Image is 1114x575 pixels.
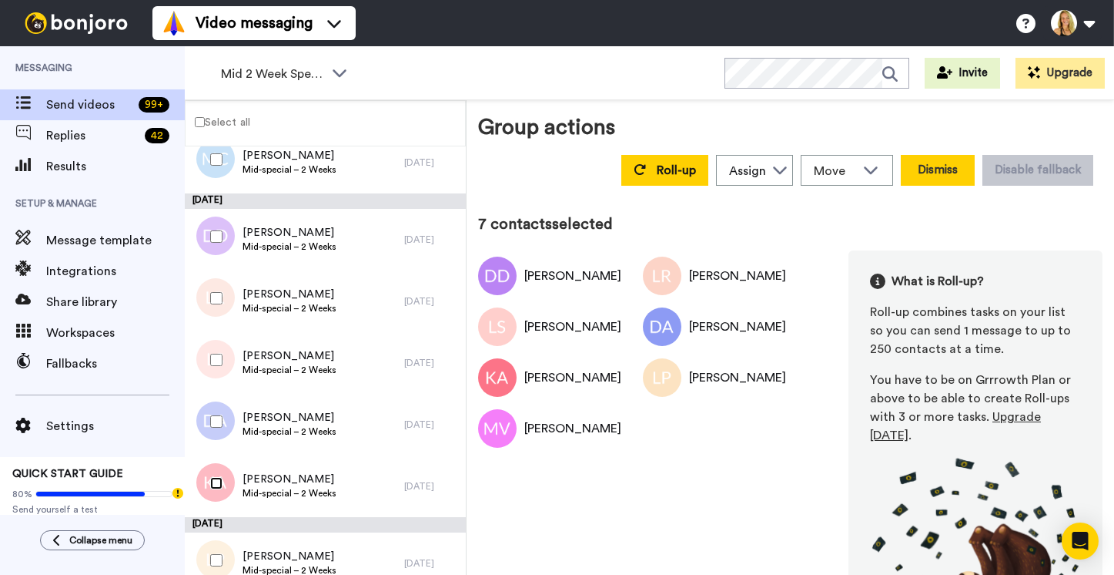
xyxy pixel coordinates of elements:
span: Mid-special – 2 Weeks [243,302,336,314]
div: 7 contacts selected [478,214,1102,235]
div: Open Intercom Messenger [1062,523,1099,560]
button: Invite [925,58,1000,89]
span: Collapse menu [69,534,132,546]
span: Mid-special – 2 Weeks [243,163,336,176]
label: Select all [186,113,250,131]
span: Roll-up [657,164,696,177]
span: Mid-special – 2 Weeks [243,425,336,438]
span: [PERSON_NAME] [243,287,336,302]
div: [PERSON_NAME] [689,318,786,336]
span: Mid-special – 2 Weeks [243,487,336,499]
span: 80% [12,488,32,500]
span: [PERSON_NAME] [243,410,336,425]
span: [PERSON_NAME] [243,225,336,240]
span: Workspaces [46,324,185,342]
button: Disable fallback [982,155,1093,186]
span: Message template [46,231,185,250]
span: Move [814,162,855,180]
div: Assign [729,162,766,180]
button: Dismiss [901,155,975,186]
div: [DATE] [404,234,458,246]
span: [PERSON_NAME] [243,472,336,487]
span: Replies [46,126,139,145]
img: vm-color.svg [162,11,186,35]
img: Image of Donita Dykstra [478,257,517,295]
span: Fallbacks [46,355,185,373]
div: [PERSON_NAME] [524,318,621,336]
span: [PERSON_NAME] [243,148,336,163]
span: Mid 2 Week Special [221,65,324,83]
div: [DATE] [185,517,466,533]
img: Image of Maria Voker [478,409,517,448]
div: [PERSON_NAME] [689,368,786,387]
div: [PERSON_NAME] [524,368,621,387]
img: bj-logo-header-white.svg [18,12,134,34]
div: [DATE] [404,557,458,570]
span: QUICK START GUIDE [12,469,123,479]
span: Send yourself a test [12,503,172,516]
div: [PERSON_NAME] [524,419,621,438]
button: Roll-up [621,155,708,186]
div: [PERSON_NAME] [689,267,786,285]
div: Group actions [478,112,615,149]
img: Image of Dallas Ausdahl [643,308,681,346]
span: What is Roll-up? [892,272,984,291]
img: Image of Keryn Aponte [478,358,517,397]
div: 42 [145,128,169,143]
div: [DATE] [404,480,458,493]
button: Collapse menu [40,530,145,550]
span: Share library [46,293,185,311]
div: [DATE] [185,193,466,209]
span: Mid-special – 2 Weeks [243,364,336,376]
span: Settings [46,417,185,435]
span: Send videos [46,96,132,114]
input: Select all [195,117,205,127]
span: [PERSON_NAME] [243,348,336,364]
span: Video messaging [196,12,313,34]
button: Upgrade [1015,58,1105,89]
div: Roll-up combines tasks on your list so you can send 1 message to up to 250 contacts at a time. [870,303,1081,358]
span: Integrations [46,262,185,281]
img: Image of Leopoldo Ruiz [643,257,681,295]
div: [PERSON_NAME] [524,267,621,285]
div: [DATE] [404,357,458,369]
div: [DATE] [404,295,458,308]
span: Results [46,157,185,176]
div: Tooltip anchor [171,486,185,500]
span: Mid-special – 2 Weeks [243,240,336,253]
div: [DATE] [404,156,458,169]
div: [DATE] [404,419,458,431]
div: You have to be on Grrrowth Plan or above to be able to create Roll-ups with 3 or more tasks. . [870,371,1081,445]
img: Image of Lindsey Porter [643,358,681,397]
span: [PERSON_NAME] [243,549,336,564]
img: Image of Leticia Shotlow [478,308,517,346]
div: 99 + [139,97,169,113]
